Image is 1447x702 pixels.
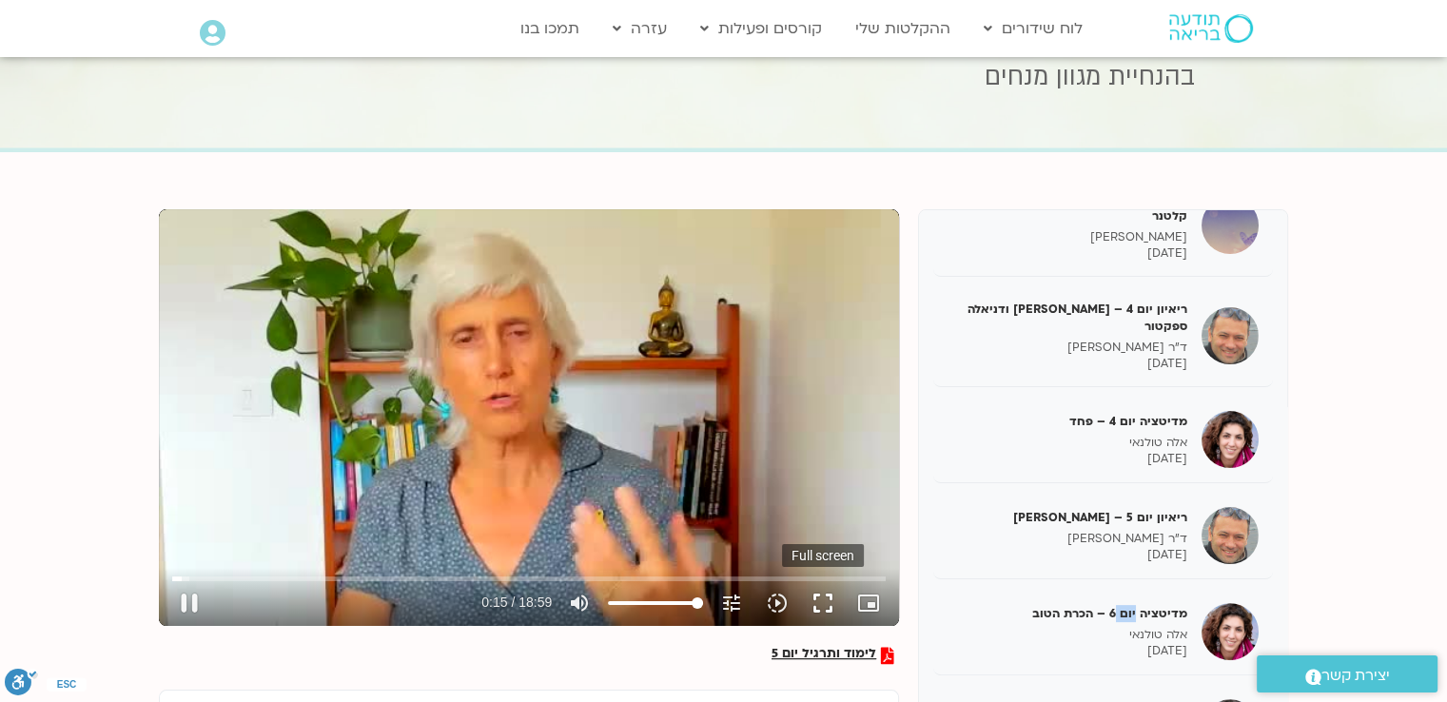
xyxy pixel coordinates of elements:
[1257,655,1437,692] a: יצירת קשר
[1202,603,1259,660] img: מדיטציה יום 6 – הכרת הטוב
[1202,307,1259,364] img: ריאיון יום 4 – אסף סטי אל-בר ודניאלה ספקטור
[1202,411,1259,468] img: מדיטציה יום 4 – פחד
[846,10,960,47] a: ההקלטות שלי
[948,643,1187,659] p: [DATE]
[603,10,676,47] a: עזרה
[511,10,589,47] a: תמכו בנו
[948,301,1187,335] h5: ריאיון יום 4 – [PERSON_NAME] ודניאלה ספקטור
[948,340,1187,356] p: ד"ר [PERSON_NAME]
[948,229,1187,245] p: [PERSON_NAME]
[948,356,1187,372] p: [DATE]
[1202,507,1259,564] img: ריאיון יום 5 – אסף סטי אל-בר ודנה ברגר
[948,605,1187,622] h5: מדיטציה יום 6 – הכרת הטוב
[948,627,1187,643] p: אלה טולנאי
[974,10,1092,47] a: לוח שידורים
[1169,14,1253,43] img: תודעה בריאה
[948,245,1187,262] p: [DATE]
[948,435,1187,451] p: אלה טולנאי
[1202,197,1259,254] img: ריאיון יום 3 – טארה בראך ודאכר קלטנר
[772,647,876,664] span: לימוד ותרגיל יום 5
[1108,60,1195,94] span: בהנחיית
[948,531,1187,547] p: ד"ר [PERSON_NAME]
[1321,663,1390,689] span: יצירת קשר
[948,451,1187,467] p: [DATE]
[948,547,1187,563] p: [DATE]
[772,647,894,664] a: לימוד ותרגיל יום 5
[948,413,1187,430] h5: מדיטציה יום 4 – פחד
[691,10,831,47] a: קורסים ופעילות
[948,509,1187,526] h5: ריאיון יום 5 – [PERSON_NAME]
